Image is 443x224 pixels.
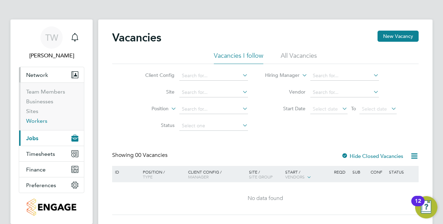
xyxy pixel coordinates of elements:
div: Reqd [332,166,350,178]
div: Network [19,82,84,130]
div: Start / [283,166,332,183]
div: Sub [351,166,369,178]
span: Manager [188,174,209,179]
a: TW[PERSON_NAME] [19,26,84,60]
button: Preferences [19,177,84,193]
li: Vacancies I follow [214,51,263,64]
span: Site Group [249,174,273,179]
span: Finance [26,166,46,173]
div: Showing [112,152,169,159]
input: Select one [179,121,248,131]
div: 12 [415,201,421,210]
input: Search for... [179,71,248,81]
span: Timesheets [26,151,55,157]
nav: Main navigation [10,19,93,224]
span: Jobs [26,135,38,142]
a: Sites [26,108,38,114]
span: Toni Wright [19,51,84,60]
div: Client Config / [186,166,247,183]
div: Position / [138,166,186,183]
span: TW [45,33,58,42]
div: Status [387,166,418,178]
div: No data found [113,195,418,202]
span: Select date [313,106,338,112]
input: Search for... [310,88,379,97]
span: Preferences [26,182,56,189]
a: Team Members [26,88,65,95]
img: countryside-properties-logo-retina.png [27,199,76,216]
a: Businesses [26,98,53,105]
label: Client Config [134,72,174,78]
span: To [349,104,358,113]
li: All Vacancies [281,51,317,64]
label: Status [134,122,174,128]
div: Site / [247,166,284,183]
span: Vendors [285,174,305,179]
span: 00 Vacancies [135,152,168,159]
input: Search for... [310,71,379,81]
h2: Vacancies [112,31,161,45]
a: Go to home page [19,199,84,216]
a: Workers [26,118,47,124]
div: Conf [369,166,387,178]
span: Type [143,174,153,179]
span: Network [26,72,48,78]
button: Finance [19,162,84,177]
label: Start Date [265,105,305,112]
label: Site [134,89,174,95]
label: Hiring Manager [259,72,300,79]
div: ID [113,166,138,178]
input: Search for... [179,104,248,114]
label: Hide Closed Vacancies [341,153,403,159]
button: Timesheets [19,146,84,161]
button: Jobs [19,130,84,146]
button: Network [19,67,84,82]
label: Position [129,105,169,112]
button: New Vacancy [378,31,419,42]
label: Vendor [265,89,305,95]
button: Open Resource Center, 12 new notifications [415,196,437,218]
span: Select date [362,106,387,112]
input: Search for... [179,88,248,97]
